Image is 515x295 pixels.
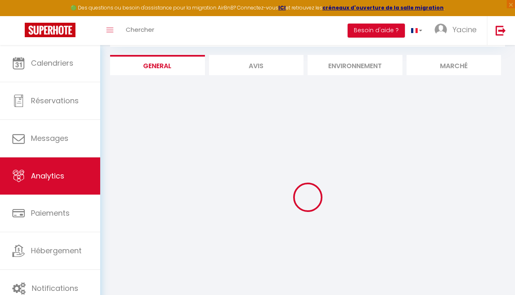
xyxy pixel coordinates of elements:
[322,4,444,11] a: créneaux d'ouverture de la salle migration
[407,55,501,75] li: Marché
[25,23,75,37] img: Super Booking
[7,3,31,28] button: Ouvrir le widget de chat LiveChat
[31,208,70,218] span: Paiements
[110,55,205,75] li: General
[31,95,79,106] span: Réservations
[209,55,304,75] li: Avis
[31,58,73,68] span: Calendriers
[428,16,487,45] a: ... Yacine
[452,24,477,35] span: Yacine
[32,283,78,293] span: Notifications
[126,25,154,34] span: Chercher
[120,16,160,45] a: Chercher
[278,4,286,11] a: ICI
[348,24,405,38] button: Besoin d'aide ?
[31,171,64,181] span: Analytics
[31,133,68,143] span: Messages
[308,55,402,75] li: Environnement
[31,245,82,256] span: Hébergement
[435,24,447,36] img: ...
[496,25,506,36] img: logout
